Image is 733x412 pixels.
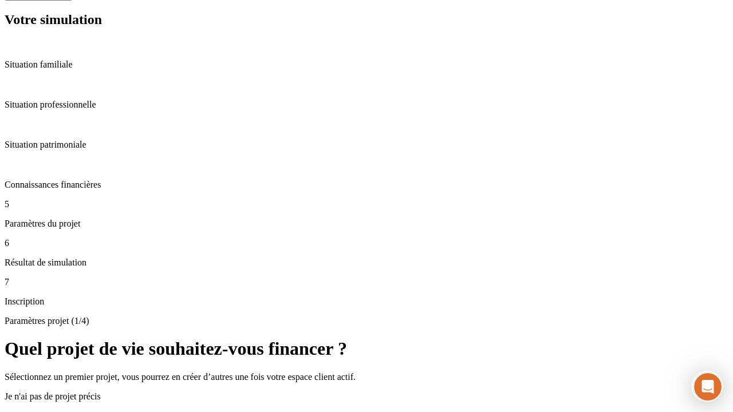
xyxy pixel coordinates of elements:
[5,12,728,27] h2: Votre simulation
[691,370,723,402] iframe: Intercom live chat discovery launcher
[5,199,728,209] p: 5
[5,277,728,287] p: 7
[5,338,728,359] h1: Quel projet de vie souhaitez-vous financer ?
[5,257,728,268] p: Résultat de simulation
[5,372,356,382] span: Sélectionnez un premier projet, vous pourrez en créer d’autres une fois votre espace client actif.
[5,238,728,248] p: 6
[5,391,728,402] p: Je n'ai pas de projet précis
[5,296,728,307] p: Inscription
[5,219,728,229] p: Paramètres du projet
[5,316,728,326] p: Paramètres projet (1/4)
[5,60,728,70] p: Situation familiale
[5,180,728,190] p: Connaissances financières
[694,373,722,401] iframe: Intercom live chat
[5,100,728,110] p: Situation professionnelle
[5,140,728,150] p: Situation patrimoniale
